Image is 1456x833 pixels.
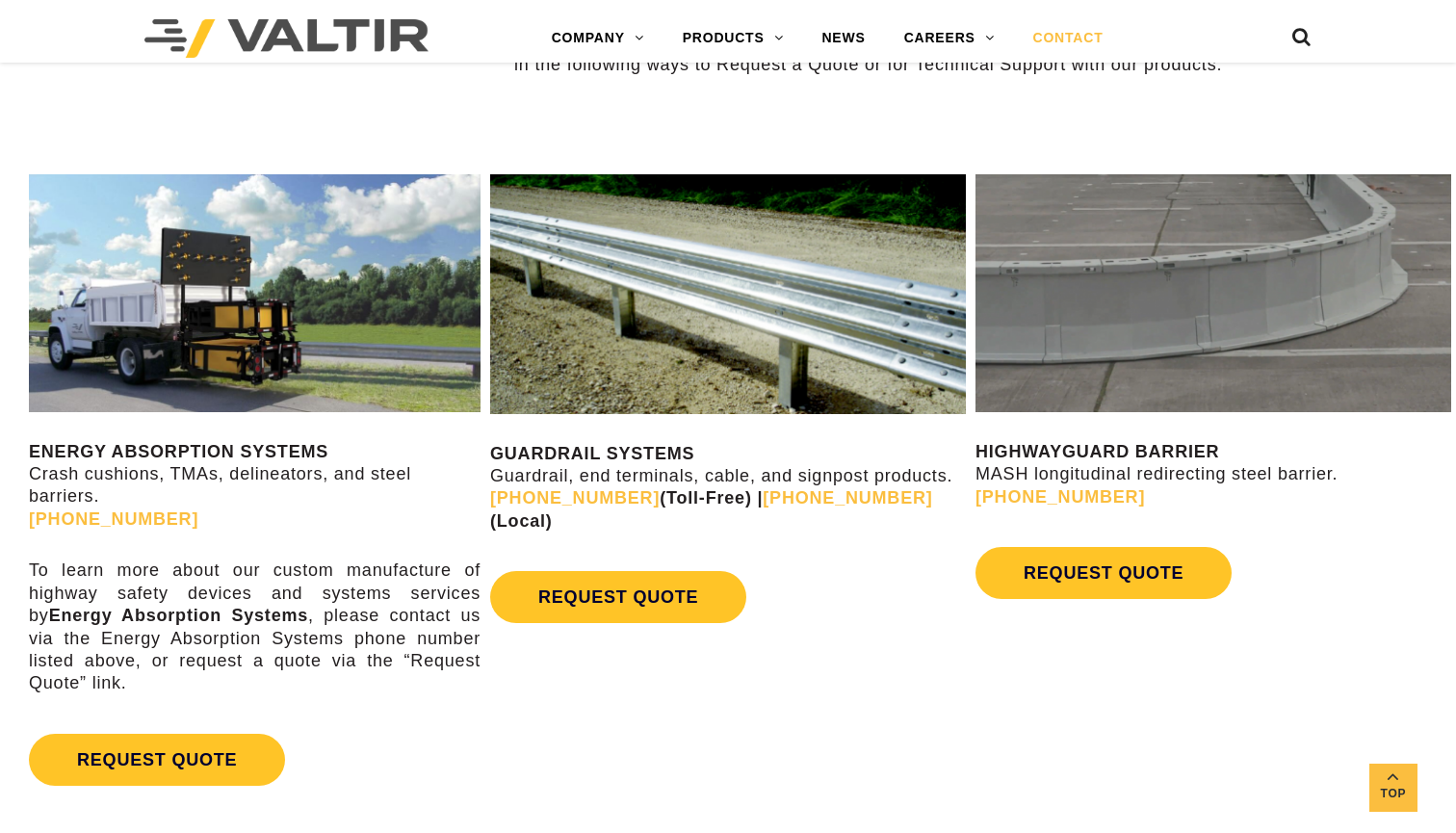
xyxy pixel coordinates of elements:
strong: HIGHWAYGUARD BARRIER [975,442,1219,461]
span: Top [1369,783,1417,805]
strong: ENERGY ABSORPTION SYSTEMS [29,442,328,461]
img: Guardrail Contact Us Page Image [490,174,966,413]
a: CAREERS [885,19,1014,58]
strong: GUARDRAIL SYSTEMS [490,444,694,463]
a: [PHONE_NUMBER] [29,509,198,529]
img: Radius-Barrier-Section-Highwayguard3 [975,174,1451,412]
img: Valtir [144,19,429,58]
a: Top [1369,764,1417,812]
a: PRODUCTS [663,19,803,58]
p: MASH longitudinal redirecting steel barrier. [975,441,1451,508]
p: To learn more about our custom manufacture of highway safety devices and systems services by , pl... [29,560,481,694]
img: SS180M Contact Us Page Image [29,174,481,411]
strong: (Toll-Free) | (Local) [490,488,933,530]
strong: Energy Absorption Systems [49,606,308,625]
p: Guardrail, end terminals, cable, and signpost products. [490,443,966,534]
a: NEWS [802,19,884,58]
a: CONTACT [1014,19,1123,58]
a: REQUEST QUOTE [29,734,285,786]
a: [PHONE_NUMBER] [490,488,660,508]
p: Crash cushions, TMAs, delineators, and steel barriers. [29,441,481,532]
a: COMPANY [533,19,663,58]
a: [PHONE_NUMBER] [975,487,1145,507]
a: [PHONE_NUMBER] [763,488,932,508]
a: REQUEST QUOTE [490,571,746,623]
a: REQUEST QUOTE [975,547,1232,599]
